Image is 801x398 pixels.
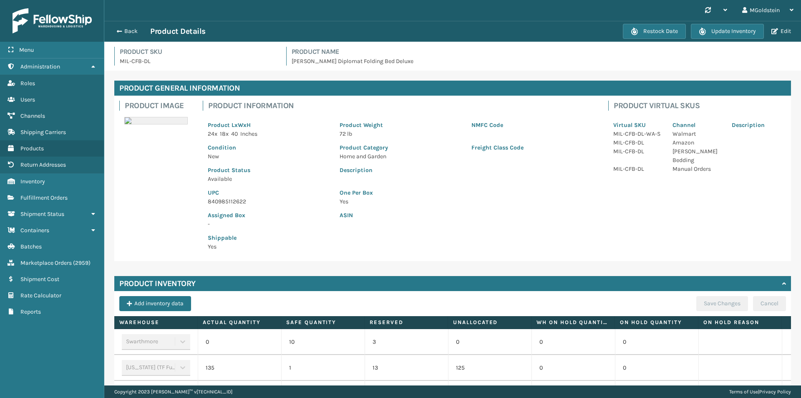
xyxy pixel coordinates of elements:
[20,210,64,218] span: Shipment Status
[20,80,35,87] span: Roles
[119,279,196,289] h4: Product Inventory
[614,101,786,111] h4: Product Virtual SKUs
[613,147,662,156] p: MIL-CFB-DL
[150,26,206,36] h3: Product Details
[613,165,662,173] p: MIL-CFB-DL
[114,385,232,398] p: Copyright 2023 [PERSON_NAME]™ v [TECHNICAL_ID]
[340,166,593,175] p: Description
[729,389,758,395] a: Terms of Use
[471,121,593,129] p: NMFC Code
[73,259,91,266] span: ( 2959 )
[691,24,764,39] button: Update Inventory
[292,57,791,66] p: [PERSON_NAME] Diplomat Folding Bed Deluxe
[208,143,330,152] p: Condition
[120,57,276,66] p: MIL-CFB-DL
[673,121,722,129] p: Channel
[203,319,276,326] label: Actual Quantity
[340,130,352,137] span: 72 lb
[613,129,662,138] p: MIL-CFB-DL-WA-S
[20,243,42,250] span: Batches
[373,364,441,372] p: 13
[20,129,66,136] span: Shipping Carriers
[20,178,45,185] span: Inventory
[732,121,781,129] p: Description
[340,188,593,197] p: One Per Box
[125,101,193,111] h4: Product Image
[208,166,330,175] p: Product Status
[471,143,593,152] p: Freight Class Code
[673,138,722,147] p: Amazon
[208,152,330,161] p: New
[198,355,281,381] td: 135
[208,211,330,220] p: Assigned Box
[20,259,72,266] span: Marketplace Orders
[20,292,61,299] span: Rate Calculator
[114,81,791,96] h4: Product General Information
[20,227,49,234] span: Containers
[696,296,748,311] button: Save Changes
[119,319,192,326] label: Warehouse
[673,129,722,138] p: Walmart
[759,389,791,395] a: Privacy Policy
[20,161,66,168] span: Return Addresses
[20,145,44,152] span: Products
[281,355,365,381] td: 1
[20,194,68,201] span: Fulfillment Orders
[286,319,359,326] label: Safe Quantity
[124,117,188,124] img: 51104088640_40f294f443_o-scaled-700x700.jpg
[340,143,461,152] p: Product Category
[208,188,330,197] p: UPC
[120,47,276,57] h4: Product SKU
[448,329,531,355] td: 0
[620,319,693,326] label: On Hold Quantity
[20,308,41,315] span: Reports
[340,152,461,161] p: Home and Garden
[340,121,461,129] p: Product Weight
[208,130,217,137] span: 24 x
[240,130,257,137] span: Inches
[20,112,45,119] span: Channels
[673,147,722,165] p: [PERSON_NAME] Bedding
[340,197,593,206] p: Yes
[531,329,615,355] td: 0
[19,46,34,53] span: Menu
[615,329,698,355] td: 0
[613,138,662,147] p: MIL-CFB-DL
[20,276,59,283] span: Shipment Cost
[208,197,330,206] p: 840985112622
[112,28,150,35] button: Back
[537,319,610,326] label: WH On hold quantity
[208,242,330,251] p: Yes
[281,329,365,355] td: 10
[20,96,35,103] span: Users
[370,319,443,326] label: Reserved
[208,233,330,242] p: Shippable
[208,220,330,228] p: -
[231,130,238,137] span: 40
[453,319,526,326] label: Unallocated
[208,101,598,111] h4: Product Information
[531,355,615,381] td: 0
[703,319,776,326] label: On Hold Reason
[613,121,662,129] p: Virtual SKU
[448,355,531,381] td: 125
[623,24,686,39] button: Restock Date
[220,130,229,137] span: 18 x
[208,175,330,183] p: Available
[119,296,191,311] button: Add inventory data
[292,47,791,57] h4: Product Name
[373,338,441,346] p: 3
[769,28,793,35] button: Edit
[673,165,722,173] p: Manual Orders
[340,211,593,220] p: ASIN
[729,385,791,398] div: |
[208,121,330,129] p: Product LxWxH
[13,8,92,33] img: logo
[198,329,281,355] td: 0
[615,355,698,381] td: 0
[753,296,786,311] button: Cancel
[20,63,60,70] span: Administration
